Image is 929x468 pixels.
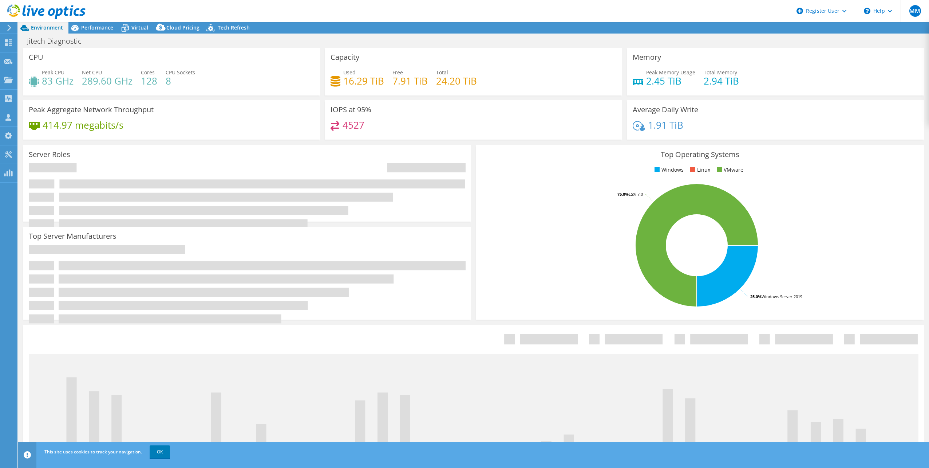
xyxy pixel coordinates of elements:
span: Net CPU [82,69,102,76]
span: Virtual [131,24,148,31]
h4: 8 [166,77,195,85]
li: Windows [653,166,684,174]
span: This site uses cookies to track your navigation. [44,449,142,455]
h3: Top Operating Systems [482,151,918,159]
span: Used [343,69,356,76]
h3: Capacity [331,53,359,61]
span: Tech Refresh [218,24,250,31]
h4: 7.91 TiB [392,77,428,85]
h3: Server Roles [29,151,70,159]
h4: 2.45 TiB [646,77,695,85]
span: MM [909,5,921,17]
tspan: 25.0% [750,294,762,299]
h4: 414.97 megabits/s [43,121,123,129]
h3: Top Server Manufacturers [29,232,116,240]
h4: 16.29 TiB [343,77,384,85]
span: Free [392,69,403,76]
h3: Peak Aggregate Network Throughput [29,106,154,114]
h4: 4527 [343,121,364,129]
h3: CPU [29,53,43,61]
h4: 24.20 TiB [436,77,477,85]
h3: IOPS at 95% [331,106,371,114]
h4: 128 [141,77,157,85]
h4: 1.91 TiB [648,121,683,129]
span: Cores [141,69,155,76]
li: VMware [715,166,743,174]
h1: Jitech Diagnostic [24,37,93,45]
svg: \n [864,8,870,14]
span: Peak Memory Usage [646,69,695,76]
span: Cloud Pricing [166,24,199,31]
h4: 2.94 TiB [704,77,739,85]
h4: 289.60 GHz [82,77,133,85]
tspan: 75.0% [617,191,629,197]
h3: Average Daily Write [633,106,698,114]
a: OK [150,445,170,459]
span: CPU Sockets [166,69,195,76]
span: Total Memory [704,69,737,76]
span: Environment [31,24,63,31]
span: Performance [81,24,113,31]
tspan: ESXi 7.0 [629,191,643,197]
li: Linux [688,166,710,174]
h3: Memory [633,53,661,61]
tspan: Windows Server 2019 [762,294,802,299]
span: Total [436,69,448,76]
span: Peak CPU [42,69,64,76]
h4: 83 GHz [42,77,74,85]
